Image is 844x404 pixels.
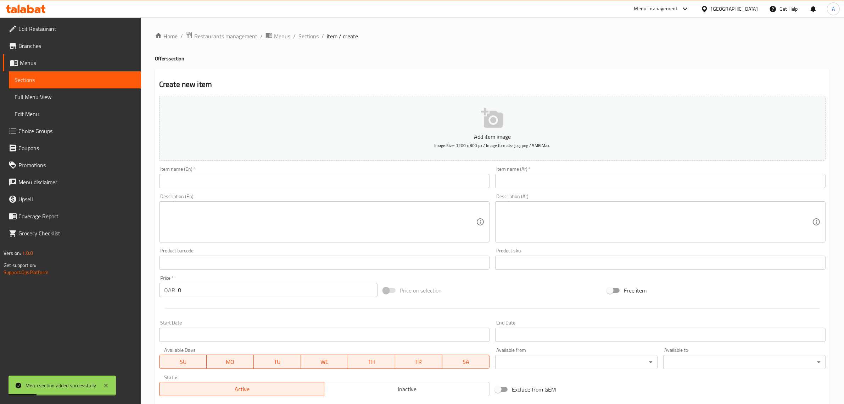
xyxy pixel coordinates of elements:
span: Menus [20,59,135,67]
p: Add item image [170,132,815,141]
button: SA [442,355,490,369]
p: QAR [164,286,175,294]
a: Home [155,32,178,40]
button: Active [159,382,325,396]
a: Edit Restaurant [3,20,141,37]
a: Support.OpsPlatform [4,268,49,277]
span: Coupons [18,144,135,152]
span: Choice Groups [18,127,135,135]
span: item / create [327,32,358,40]
span: Promotions [18,161,135,169]
a: Coverage Report [3,208,141,225]
h2: Create new item [159,79,826,90]
span: Inactive [327,384,487,394]
div: ​ [663,355,826,369]
span: Active [162,384,322,394]
input: Please enter product barcode [159,256,490,270]
a: Sections [9,71,141,88]
li: / [180,32,183,40]
button: Add item imageImage Size: 1200 x 800 px / Image formats: jpg, png / 5MB Max. [159,96,826,161]
li: / [260,32,263,40]
span: Edit Menu [15,110,135,118]
span: Exclude from GEM [512,385,556,394]
a: Promotions [3,157,141,174]
span: Full Menu View [15,93,135,101]
a: Grocery Checklist [3,225,141,242]
span: Upsell [18,195,135,203]
span: TH [351,357,392,367]
span: Grocery Checklist [18,229,135,238]
input: Enter name Ar [495,174,826,188]
input: Please enter price [178,283,378,297]
div: Menu-management [634,5,678,13]
li: / [293,32,296,40]
nav: breadcrumb [155,32,830,41]
span: WE [304,357,345,367]
span: Image Size: 1200 x 800 px / Image formats: jpg, png / 5MB Max. [434,141,550,149]
button: Inactive [324,382,490,396]
button: SU [159,355,207,369]
a: Full Menu View [9,88,141,105]
input: Please enter product sku [495,256,826,270]
a: Menus [266,32,290,41]
a: Coupons [3,140,141,157]
a: Upsell [3,191,141,208]
button: WE [301,355,348,369]
span: Restaurants management [194,32,257,40]
span: Version: [4,249,21,258]
span: MO [209,357,251,367]
button: TH [348,355,395,369]
li: / [322,32,324,40]
span: Menus [274,32,290,40]
span: Coverage Report [18,212,135,220]
span: Get support on: [4,261,36,270]
button: MO [207,355,254,369]
h4: Offers section [155,55,830,62]
a: Menu disclaimer [3,174,141,191]
a: Edit Menu [9,105,141,122]
div: Menu section added successfully [26,382,96,389]
input: Enter name En [159,174,490,188]
span: Free item [624,286,647,295]
span: Price on selection [400,286,442,295]
span: TU [257,357,298,367]
div: ​ [495,355,658,369]
a: Choice Groups [3,122,141,140]
span: Edit Restaurant [18,24,135,33]
span: A [832,5,835,13]
span: FR [398,357,440,367]
span: 1.0.0 [22,249,33,258]
span: SU [162,357,204,367]
span: SA [445,357,487,367]
a: Branches [3,37,141,54]
span: Sections [15,76,135,84]
button: TU [254,355,301,369]
a: Sections [298,32,319,40]
a: Restaurants management [186,32,257,41]
span: Branches [18,42,135,50]
a: Menus [3,54,141,71]
button: FR [395,355,442,369]
div: [GEOGRAPHIC_DATA] [711,5,758,13]
span: Menu disclaimer [18,178,135,186]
